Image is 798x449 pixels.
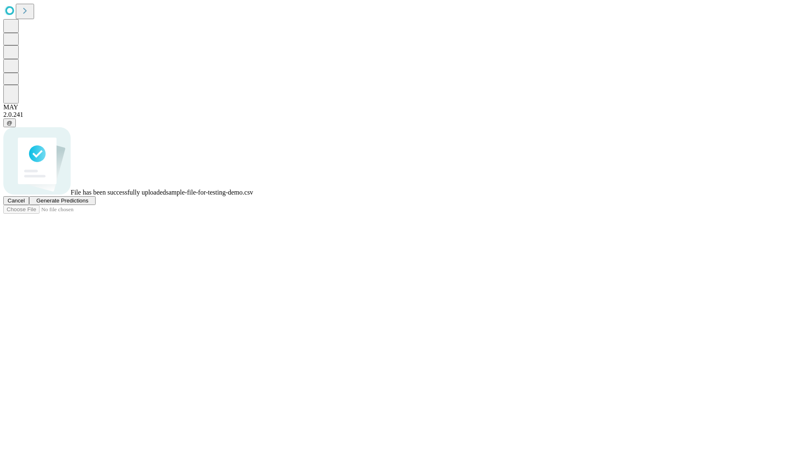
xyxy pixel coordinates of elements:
div: 2.0.241 [3,111,795,118]
div: MAY [3,104,795,111]
button: Generate Predictions [29,196,96,205]
span: Cancel [7,197,25,204]
span: Generate Predictions [36,197,88,204]
button: @ [3,118,16,127]
button: Cancel [3,196,29,205]
span: sample-file-for-testing-demo.csv [166,189,253,196]
span: File has been successfully uploaded [71,189,166,196]
span: @ [7,120,12,126]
